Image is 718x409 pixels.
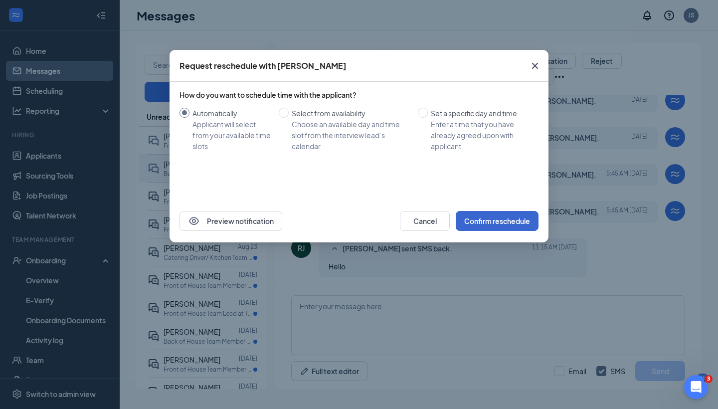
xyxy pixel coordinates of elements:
[188,215,200,227] svg: Eye
[705,375,713,383] span: 3
[179,60,347,71] div: Request reschedule with [PERSON_NAME]
[456,211,538,231] button: Confirm reschedule
[431,108,531,119] div: Set a specific day and time
[179,211,282,231] button: EyePreview notification
[192,108,271,119] div: Automatically
[400,211,450,231] button: Cancel
[192,119,271,152] div: Applicant will select from your available time slots
[292,119,410,152] div: Choose an available day and time slot from the interview lead’s calendar
[529,60,541,72] svg: Cross
[684,375,708,399] iframe: Intercom live chat
[522,50,548,82] button: Close
[292,108,410,119] div: Select from availability
[179,90,538,100] div: How do you want to schedule time with the applicant?
[431,119,531,152] div: Enter a time that you have already agreed upon with applicant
